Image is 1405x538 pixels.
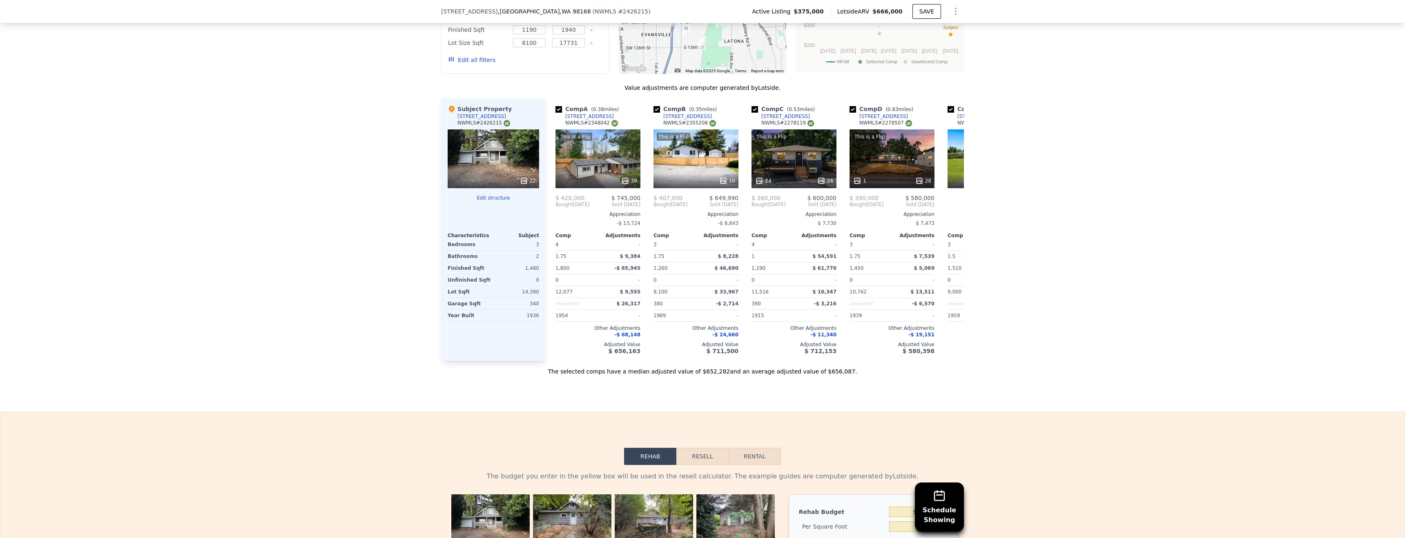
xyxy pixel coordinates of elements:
[805,348,836,354] span: $ 712,153
[729,448,781,465] button: Rental
[948,3,964,20] button: Show Options
[621,63,648,74] a: Open this area in Google Maps (opens a new window)
[872,8,903,15] span: $666,000
[495,251,539,262] div: 2
[818,220,836,226] span: $ 7,730
[799,505,886,519] div: Rehab Budget
[653,301,663,307] span: 380
[653,232,696,239] div: Comp
[716,301,738,307] span: -$ 2,714
[712,332,738,338] span: -$ 24,660
[812,289,836,295] span: $ 10,347
[850,211,934,218] div: Appreciation
[752,325,836,331] div: Other Adjustments
[448,56,495,64] button: Edit all filters
[752,251,792,262] div: 1
[504,120,510,127] img: NWMLS Logo
[850,251,890,262] div: 1.75
[676,448,728,465] button: Resell
[807,195,836,201] span: $ 600,000
[448,24,508,36] div: Finished Sqft
[624,448,676,465] button: Rehab
[600,310,640,321] div: -
[799,519,886,534] div: Per Square Foot
[555,298,596,309] div: Unspecified
[755,177,771,185] div: 24
[653,289,667,295] span: 8,100
[495,310,539,321] div: 1936
[903,348,934,354] span: $ 580,398
[590,29,593,32] button: Clear
[948,232,990,239] div: Comp
[719,177,735,185] div: 16
[894,274,934,286] div: -
[653,211,738,218] div: Appreciation
[892,232,934,239] div: Adjustments
[912,4,941,19] button: SAVE
[448,286,492,298] div: Lot Sqft
[784,107,818,112] span: ( miles)
[698,310,738,321] div: -
[698,239,738,250] div: -
[796,310,836,321] div: -
[814,301,836,307] span: -$ 3,216
[912,59,948,64] text: Unselected Comp
[914,265,934,271] span: $ 5,069
[609,348,640,354] span: $ 656,163
[804,22,815,28] text: $300
[948,251,988,262] div: 1.5
[657,133,690,141] div: This is a Flip
[850,341,934,348] div: Adjusted Value
[691,107,702,112] span: 0.35
[752,310,792,321] div: 1915
[663,120,716,127] div: NWMLS # 2355208
[894,310,934,321] div: -
[837,59,849,64] text: 98168
[761,120,814,127] div: NWMLS # 2278119
[752,341,836,348] div: Adjusted Value
[752,232,794,239] div: Comp
[850,195,879,201] span: $ 390,000
[555,251,596,262] div: 1.75
[751,69,784,73] a: Report a map error
[796,239,836,250] div: -
[653,325,738,331] div: Other Adjustments
[943,48,958,54] text: [DATE]
[448,298,492,309] div: Garage Sqft
[901,48,917,54] text: [DATE]
[588,107,622,112] span: ( miles)
[786,201,836,208] span: Sold [DATE]
[621,177,637,185] div: 39
[894,239,934,250] div: -
[850,201,867,208] span: Bought
[611,195,640,201] span: $ 745,000
[789,107,800,112] span: 0.53
[948,298,988,309] div: Unspecified
[595,8,616,15] span: NWMLS
[905,195,934,201] span: $ 580,000
[520,177,536,185] div: 22
[707,348,738,354] span: $ 711,500
[493,232,539,239] div: Subject
[850,105,917,113] div: Comp D
[948,105,1014,113] div: Comp E
[441,7,498,16] span: [STREET_ADDRESS]
[850,277,853,283] span: 0
[448,310,492,321] div: Year Built
[752,277,755,283] span: 0
[718,253,738,259] span: $ 8,228
[882,107,917,112] span: ( miles)
[850,242,853,247] span: 3
[714,265,738,271] span: $ 46,690
[859,120,912,127] div: NWMLS # 2278507
[752,242,755,247] span: 4
[837,7,872,16] span: Lotside ARV
[914,253,934,259] span: $ 7,539
[761,113,810,120] div: [STREET_ADDRESS]
[448,195,539,201] button: Edit structure
[653,341,738,348] div: Adjusted Value
[948,277,951,283] span: 0
[495,239,539,250] div: 3
[555,211,640,218] div: Appreciation
[794,232,836,239] div: Adjustments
